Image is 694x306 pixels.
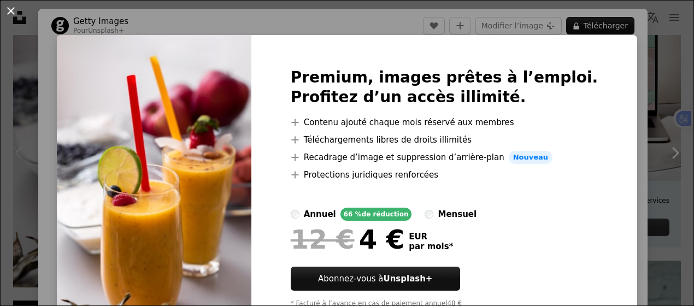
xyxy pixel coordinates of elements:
h2: Premium, images prêtes à l’emploi. Profitez d’un accès illimité. [291,68,598,107]
li: Protections juridiques renforcées [291,168,598,181]
span: Nouveau [509,151,552,164]
span: 12 € [291,225,355,254]
button: Abonnez-vous àUnsplash+ [291,267,460,291]
strong: Unsplash+ [383,274,432,284]
li: Téléchargements libres de droits illimités [291,133,598,146]
li: Contenu ajouté chaque mois réservé aux membres [291,116,598,129]
span: EUR [409,232,453,242]
div: 66 % de réduction [340,208,412,221]
input: mensuel [425,210,433,219]
li: Recadrage d’image et suppression d’arrière-plan [291,151,598,164]
div: mensuel [438,208,477,221]
div: annuel [304,208,336,221]
span: par mois * [409,242,453,251]
input: annuel66 %de réduction [291,210,299,219]
div: 4 € [291,225,404,254]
